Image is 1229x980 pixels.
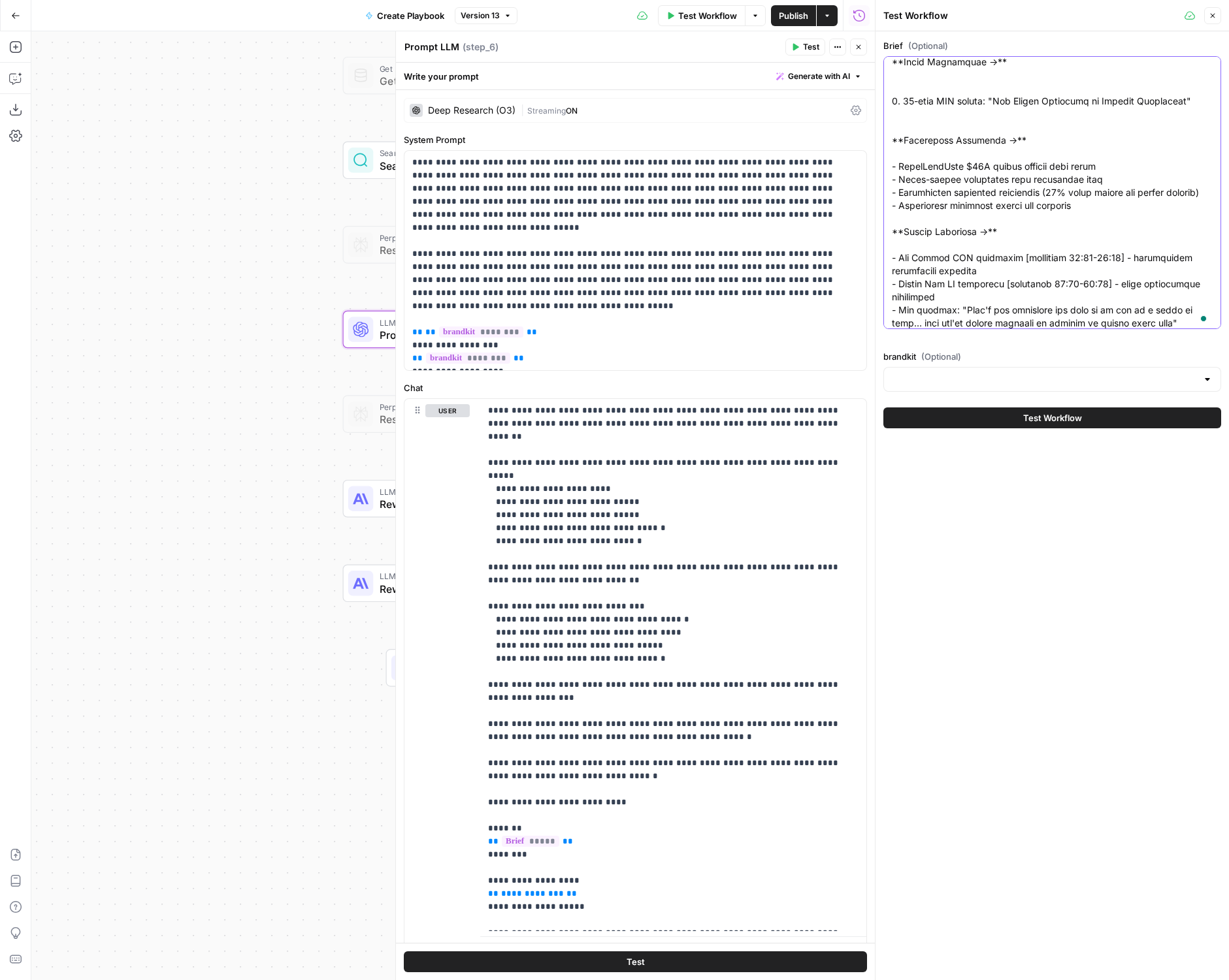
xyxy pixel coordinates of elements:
div: Deep Research (O3) [428,106,516,115]
div: Write your prompt [396,63,875,89]
span: ( step_6 ) [463,40,499,54]
label: brandkit [883,350,1221,363]
span: LLM · Deep Research (O3) [380,316,530,328]
div: LLM · Deep Research (O3)Prompt LLMStep 6 [343,311,586,349]
span: Get playbook template [380,73,544,89]
button: Publish [771,5,816,26]
span: Search Knowledge Base [380,147,540,159]
span: ON [566,106,578,116]
button: Test [785,39,825,55]
span: Perplexity Deep Research [380,232,530,244]
span: Research Playbook Topic [380,412,542,428]
span: (Optional) [921,350,961,363]
span: Publish [779,9,808,22]
span: Get Knowledge Base File [380,62,544,74]
span: Rewrite [380,581,543,597]
button: Test Workflow [658,5,745,26]
span: Test Workflow [1023,411,1082,424]
span: Perplexity Deep Research [380,401,542,413]
label: Brief [883,39,1221,52]
span: Search Knowledge Base [380,158,540,174]
span: Research Playbook Topic [380,242,530,258]
div: EndOutput [343,649,586,687]
span: LLM · [PERSON_NAME] 4 [380,485,530,498]
span: Streaming [527,106,566,116]
div: Perplexity Deep ResearchResearch Playbook TopicStep 8 [343,226,586,264]
div: Search Knowledge BaseSearch Knowledge BaseStep 10 [343,142,586,180]
button: Generate with AI [771,68,867,85]
div: LLM · [PERSON_NAME] 4RewriteStep 2 [343,480,586,518]
label: Chat [404,381,867,394]
textarea: Prompt LLM [404,40,459,54]
span: Generate with AI [788,71,850,82]
div: LLM · [PERSON_NAME] 4RewriteStep 3 [343,565,586,603]
button: Version 13 [455,7,517,24]
span: Version 13 [461,10,500,22]
span: LLM · [PERSON_NAME] 4 [380,570,543,582]
button: Test [404,951,867,972]
span: Test [803,41,819,53]
label: System Prompt [404,133,867,146]
span: Test Workflow [678,9,737,22]
div: Perplexity Deep ResearchResearch Playbook TopicStep 4 [343,395,586,433]
div: Get Knowledge Base FileGet playbook templateStep 1 [343,57,586,95]
span: (Optional) [908,39,948,52]
span: Create Playbook [377,9,444,22]
button: Test Workflow [883,407,1221,428]
span: | [521,103,527,116]
span: Prompt LLM [380,327,530,343]
div: user [404,399,470,962]
span: Test [627,955,645,968]
span: Rewrite [380,496,530,512]
button: user [425,404,470,417]
button: Create Playbook [357,5,452,26]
